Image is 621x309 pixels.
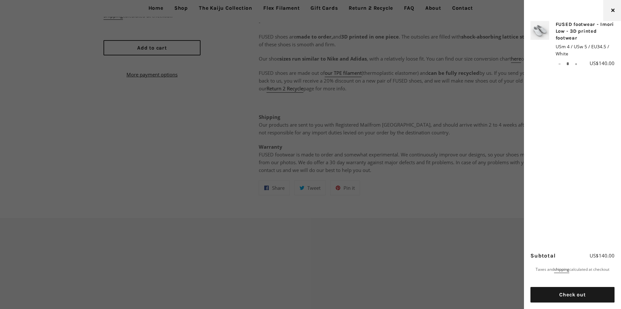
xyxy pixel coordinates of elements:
[556,21,615,41] a: FUSED footwear - Imori Low - 3D printed footwear
[572,59,580,68] button: Increase item quantity by one
[590,252,615,259] span: US$140.00
[530,252,556,259] span: Subtotal
[556,59,580,68] input: quantity
[530,287,615,303] button: Check out
[530,266,615,272] p: Taxes and calculated at checkout
[579,59,615,67] div: US$140.00
[530,21,549,40] img: FUSED footwear - Imori Low - 3D printed footwear
[556,59,563,68] button: Reduce item quantity by one
[556,43,615,58] span: USm 4 / USw 5 / EU34.5 / White
[554,267,569,273] a: shipping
